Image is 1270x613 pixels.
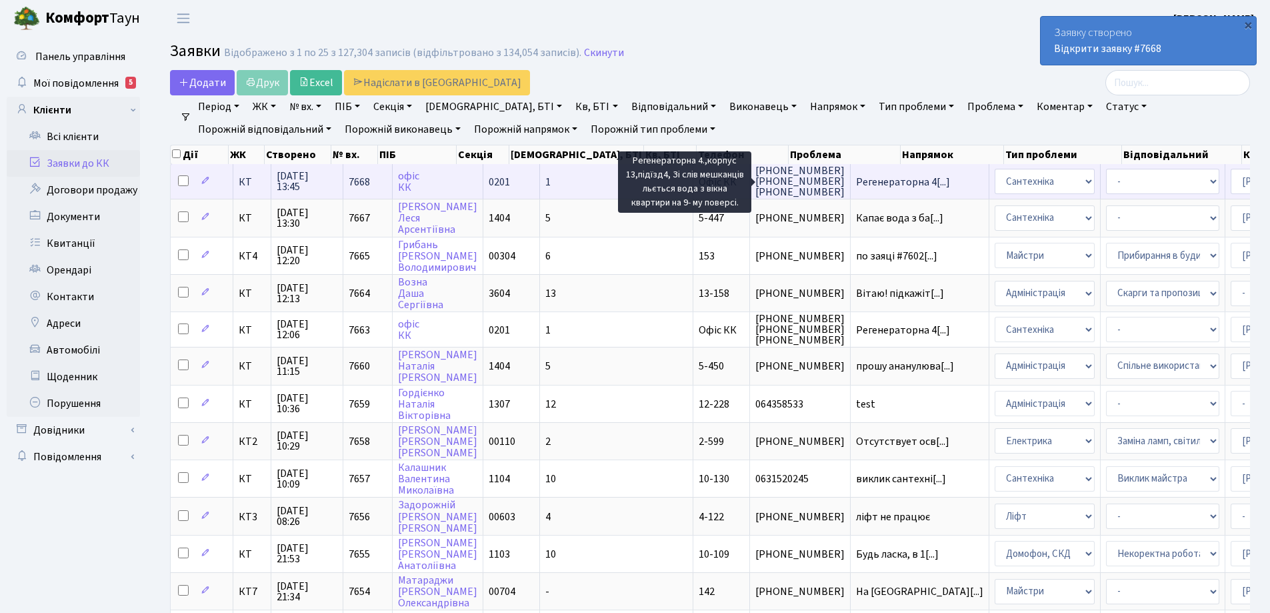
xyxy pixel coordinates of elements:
th: Секція [457,145,509,164]
span: [DATE] 21:34 [277,581,337,602]
span: 4-122 [699,510,724,524]
span: 5 [545,211,551,225]
span: КТ4 [239,251,265,261]
a: [PERSON_NAME]Наталія[PERSON_NAME] [398,348,477,385]
span: Регенераторна 4[...] [856,175,950,189]
span: 2-599 [699,434,724,449]
a: Секція [368,95,417,118]
a: Заявки до КК [7,150,140,177]
span: 0201 [489,175,510,189]
span: ліфт не працює [856,512,983,522]
span: 1 [545,323,551,338]
img: logo.png [13,5,40,32]
span: КТ [239,213,265,223]
th: Напрямок [901,145,1004,164]
a: [PERSON_NAME][PERSON_NAME][PERSON_NAME] [398,423,477,460]
span: 7664 [349,286,370,301]
span: 00603 [489,510,515,524]
span: 10 [545,472,556,486]
div: Відображено з 1 по 25 з 127,304 записів (відфільтровано з 134,054 записів). [224,47,581,59]
span: виклик сантехні[...] [856,472,946,486]
span: [DATE] 13:30 [277,207,337,229]
a: Скинути [584,47,624,59]
span: 7658 [349,434,370,449]
a: Клієнти [7,97,140,123]
span: [DATE] 10:09 [277,468,337,490]
input: Пошук... [1105,70,1250,95]
span: test [856,399,983,410]
span: [DATE] 11:15 [277,356,337,377]
a: Документи [7,203,140,230]
span: КТ7 [239,586,265,597]
span: 064358533 [755,399,845,410]
th: Тип проблеми [1004,145,1122,164]
span: [DATE] 10:29 [277,430,337,452]
a: Додати [170,70,235,95]
a: Грибань[PERSON_NAME]Володимирович [398,237,477,275]
a: Кв, БТІ [570,95,623,118]
th: Проблема [789,145,900,164]
span: [DATE] 10:36 [277,393,337,414]
span: 153 [699,249,715,263]
span: [PHONE_NUMBER] [755,586,845,597]
span: [DATE] 12:06 [277,319,337,340]
span: 1404 [489,211,510,225]
a: ЖК [247,95,281,118]
span: 4 [545,510,551,524]
a: Excel [290,70,342,95]
span: 5 [545,359,551,374]
a: офісКК [398,317,419,343]
th: ПІБ [378,145,457,164]
span: 10 [545,547,556,562]
span: 142 [699,584,715,599]
a: Статус [1101,95,1152,118]
span: 6 [545,249,551,263]
a: ВознаДашаСергіївна [398,275,443,312]
span: 1104 [489,472,510,486]
div: Регенераторна 4.,корпус 13,підїзд4, Зі слів мешканців льється вода з вікна квартири на 9- му пове... [618,151,751,213]
span: [PHONE_NUMBER] [PHONE_NUMBER] [PHONE_NUMBER] [755,314,845,346]
span: 7668 [349,175,370,189]
th: Відповідальний [1122,145,1242,164]
span: 13 [545,286,556,301]
span: 5-447 [699,211,724,225]
th: Телефон [697,145,789,164]
span: 7656 [349,510,370,524]
a: Адреси [7,310,140,337]
span: 12 [545,397,556,412]
a: Тип проблеми [873,95,959,118]
span: КТ [239,177,265,187]
span: Вітаю! підкажіт[...] [856,286,944,301]
a: Матараджи[PERSON_NAME]Олександрівна [398,573,477,610]
a: ПІБ [329,95,365,118]
a: Порожній виконавець [339,118,466,141]
a: Всі клієнти [7,123,140,150]
th: № вх. [331,145,378,164]
span: 2 [545,434,551,449]
a: КалашникВалентинаМиколаївна [398,460,454,498]
span: 7654 [349,584,370,599]
span: [PHONE_NUMBER] [755,361,845,372]
a: [PERSON_NAME]ЛесяАрсентіївна [398,199,477,237]
span: [PHONE_NUMBER] [PHONE_NUMBER] [PHONE_NUMBER] [755,165,845,197]
a: Відкрити заявку #7668 [1054,41,1161,56]
span: 7655 [349,547,370,562]
a: Порожній відповідальний [193,118,337,141]
span: Офіс КК [699,323,737,338]
b: [PERSON_NAME] [1173,11,1254,26]
a: Коментар [1031,95,1098,118]
a: Панель управління [7,43,140,70]
span: 0201 [489,323,510,338]
a: Квитанції [7,230,140,257]
a: [PERSON_NAME][PERSON_NAME]Анатоліївна [398,536,477,573]
span: КТ2 [239,436,265,447]
span: [PHONE_NUMBER] [755,213,845,223]
span: 00110 [489,434,515,449]
a: [DEMOGRAPHIC_DATA], БТІ [420,95,567,118]
span: 1103 [489,547,510,562]
span: [PHONE_NUMBER] [755,512,845,522]
a: офісКК [398,169,419,195]
span: 7663 [349,323,370,338]
span: Капає вода з ба[...] [856,211,943,225]
a: Автомобілі [7,337,140,364]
